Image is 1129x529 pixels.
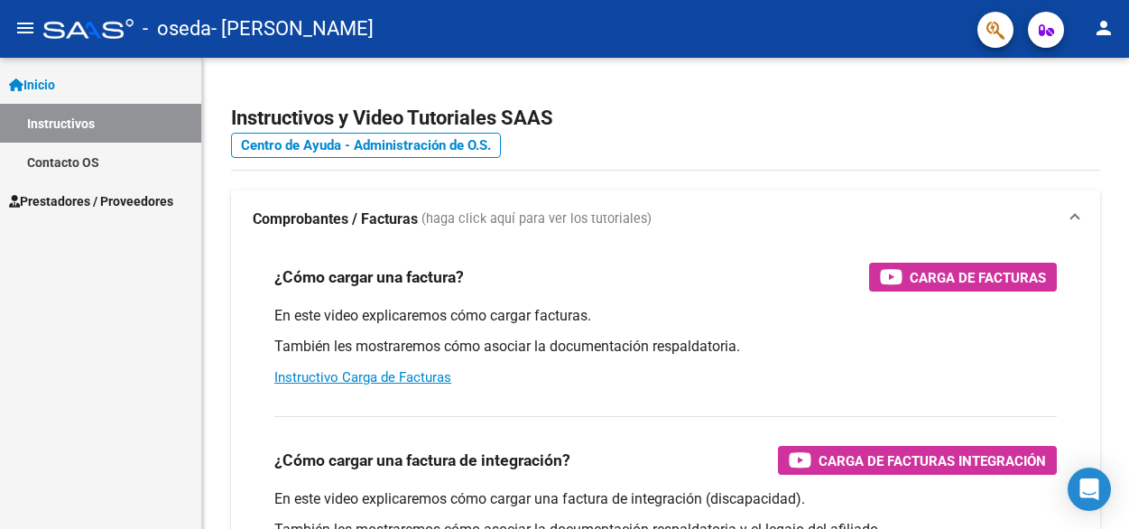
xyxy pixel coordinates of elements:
[14,17,36,39] mat-icon: menu
[274,489,1057,509] p: En este video explicaremos cómo cargar una factura de integración (discapacidad).
[910,266,1046,289] span: Carga de Facturas
[819,450,1046,472] span: Carga de Facturas Integración
[274,369,451,385] a: Instructivo Carga de Facturas
[274,264,464,290] h3: ¿Cómo cargar una factura?
[274,337,1057,357] p: También les mostraremos cómo asociar la documentación respaldatoria.
[9,191,173,211] span: Prestadores / Proveedores
[274,306,1057,326] p: En este video explicaremos cómo cargar facturas.
[231,101,1100,135] h2: Instructivos y Video Tutoriales SAAS
[211,9,374,49] span: - [PERSON_NAME]
[869,263,1057,292] button: Carga de Facturas
[1093,17,1115,39] mat-icon: person
[421,209,652,229] span: (haga click aquí para ver los tutoriales)
[253,209,418,229] strong: Comprobantes / Facturas
[9,75,55,95] span: Inicio
[778,446,1057,475] button: Carga de Facturas Integración
[143,9,211,49] span: - oseda
[1068,468,1111,511] div: Open Intercom Messenger
[231,133,501,158] a: Centro de Ayuda - Administración de O.S.
[231,190,1100,248] mat-expansion-panel-header: Comprobantes / Facturas (haga click aquí para ver los tutoriales)
[274,448,570,473] h3: ¿Cómo cargar una factura de integración?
